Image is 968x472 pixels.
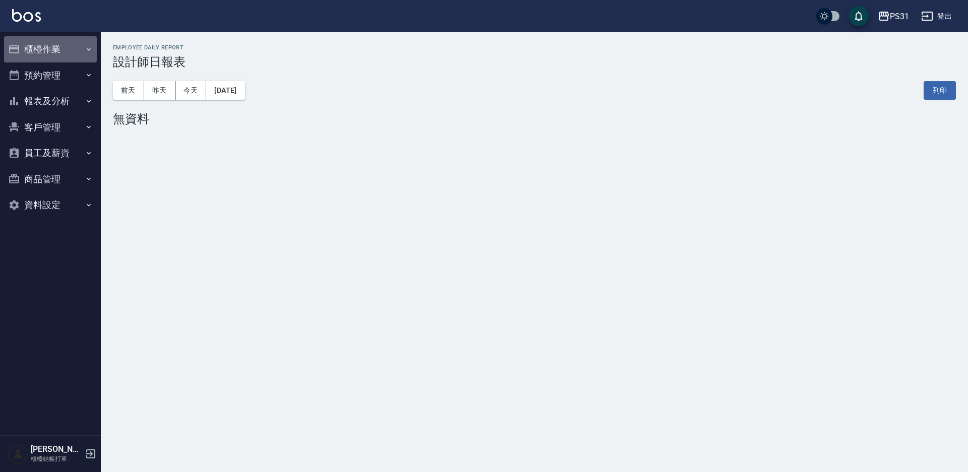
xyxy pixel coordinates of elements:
button: 今天 [175,81,207,100]
h3: 設計師日報表 [113,55,956,69]
button: 客戶管理 [4,114,97,141]
div: PS31 [890,10,909,23]
button: 櫃檯作業 [4,36,97,62]
p: 櫃檯結帳打單 [31,454,82,463]
button: 商品管理 [4,166,97,192]
div: 無資料 [113,112,956,126]
button: 昨天 [144,81,175,100]
button: 登出 [917,7,956,26]
button: 報表及分析 [4,88,97,114]
img: Logo [12,9,41,22]
button: save [849,6,869,26]
h5: [PERSON_NAME] [31,444,82,454]
button: 員工及薪資 [4,140,97,166]
button: 預約管理 [4,62,97,89]
button: PS31 [874,6,913,27]
img: Person [8,444,28,464]
h2: Employee Daily Report [113,44,956,51]
button: 前天 [113,81,144,100]
button: 資料設定 [4,192,97,218]
button: [DATE] [206,81,245,100]
button: 列印 [924,81,956,100]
